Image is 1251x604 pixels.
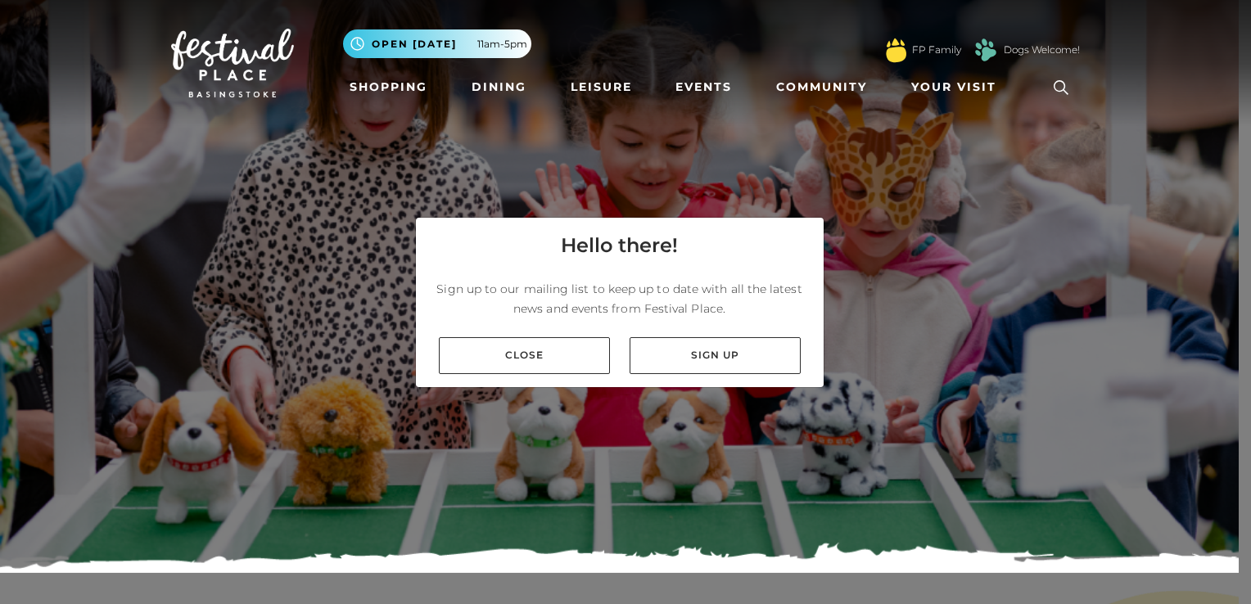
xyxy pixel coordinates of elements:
p: Sign up to our mailing list to keep up to date with all the latest news and events from Festival ... [429,279,811,318]
a: Close [439,337,610,374]
a: FP Family [912,43,961,57]
a: Your Visit [905,72,1011,102]
a: Dogs Welcome! [1004,43,1080,57]
a: Shopping [343,72,434,102]
a: Leisure [564,72,639,102]
img: Festival Place Logo [171,29,294,97]
span: Your Visit [911,79,996,96]
a: Sign up [630,337,801,374]
a: Dining [465,72,533,102]
a: Events [669,72,738,102]
a: Community [770,72,874,102]
span: Open [DATE] [372,37,457,52]
button: Open [DATE] 11am-5pm [343,29,531,58]
span: 11am-5pm [477,37,527,52]
h4: Hello there! [561,231,678,260]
